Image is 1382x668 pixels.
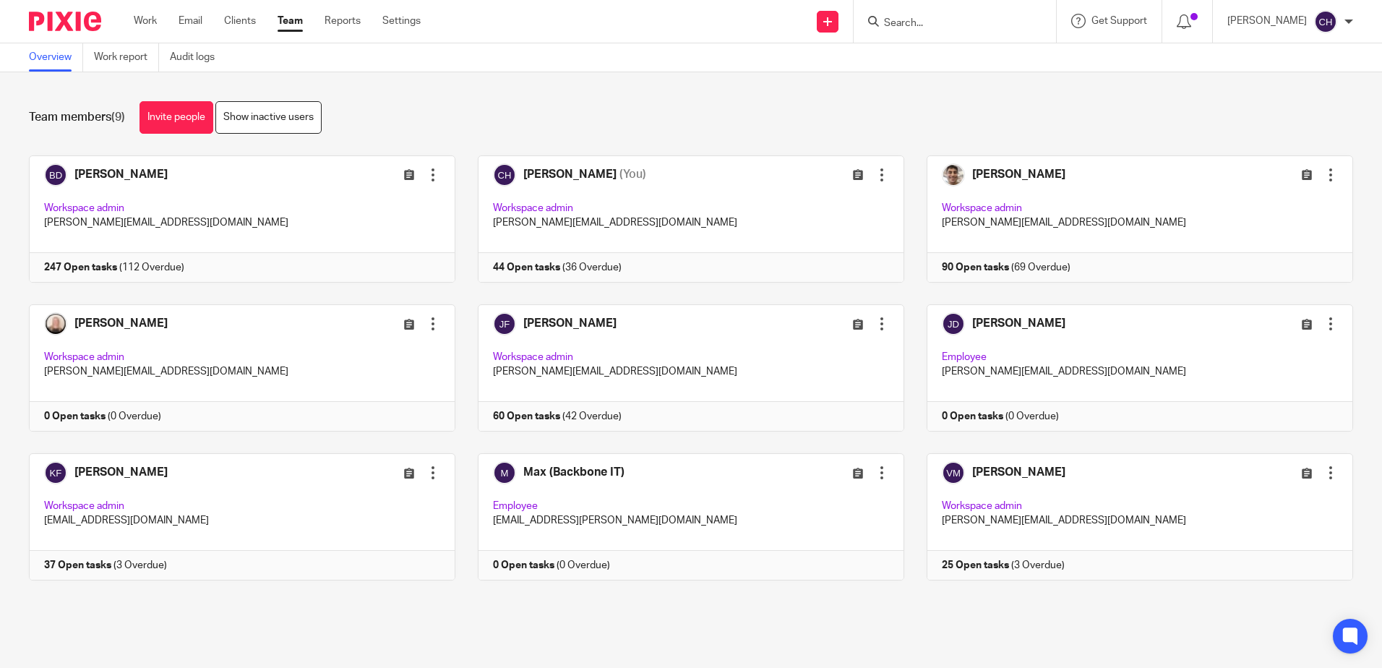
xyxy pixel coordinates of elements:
a: Show inactive users [215,101,322,134]
img: svg%3E [1314,10,1337,33]
a: Clients [224,14,256,28]
p: [PERSON_NAME] [1227,14,1307,28]
span: Get Support [1091,16,1147,26]
span: (9) [111,111,125,123]
a: Invite people [140,101,213,134]
h1: Team members [29,110,125,125]
img: Pixie [29,12,101,31]
a: Settings [382,14,421,28]
a: Overview [29,43,83,72]
input: Search [883,17,1013,30]
a: Audit logs [170,43,226,72]
a: Reports [325,14,361,28]
a: Email [179,14,202,28]
a: Team [278,14,303,28]
a: Work [134,14,157,28]
a: Work report [94,43,159,72]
